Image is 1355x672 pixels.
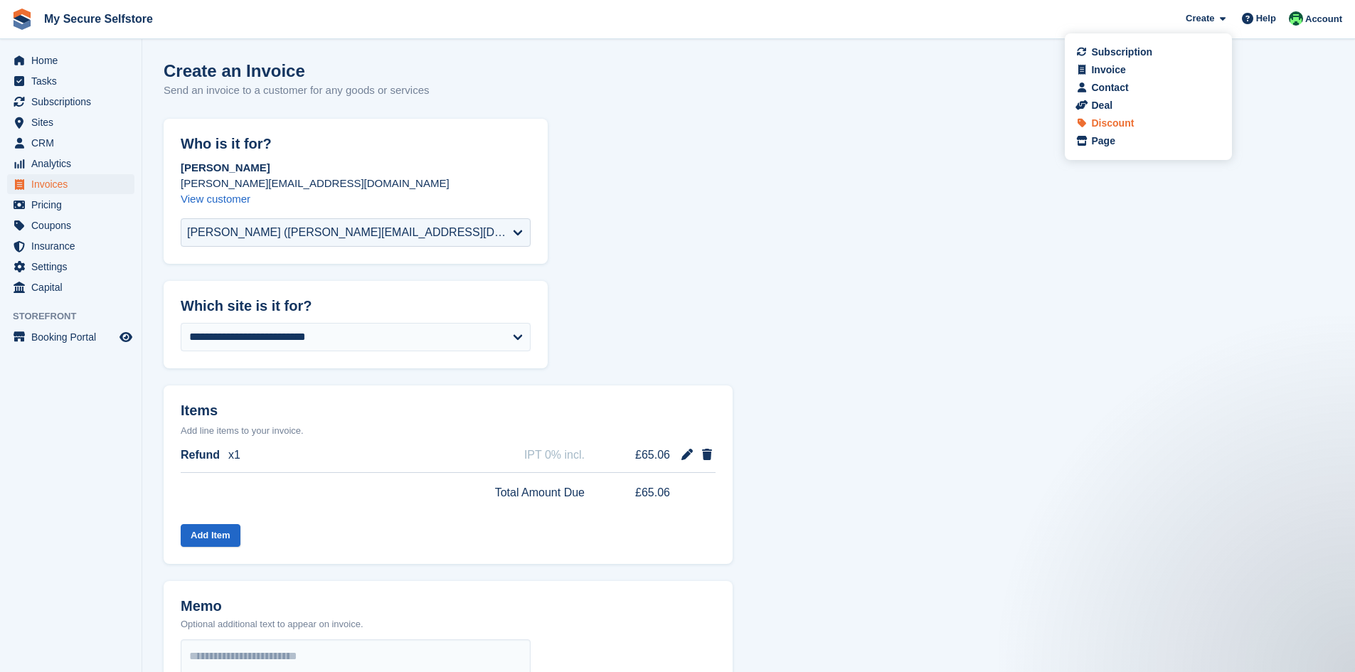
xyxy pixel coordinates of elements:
a: menu [7,92,134,112]
div: Invoice [1091,63,1125,78]
div: Discount [1091,116,1134,131]
h2: Memo [181,598,363,614]
a: menu [7,215,134,235]
span: Pricing [31,195,117,215]
span: Invoices [31,174,117,194]
h2: Which site is it for? [181,298,531,314]
p: Optional additional text to appear on invoice. [181,617,363,631]
a: Invoice [1078,63,1218,78]
a: View customer [181,193,250,205]
span: IPT 0% incl. [524,447,585,464]
span: Create [1186,11,1214,26]
div: [PERSON_NAME] ([PERSON_NAME][EMAIL_ADDRESS][DOMAIN_NAME]) [187,224,513,241]
a: menu [7,327,134,347]
span: Storefront [13,309,142,324]
a: Subscription [1078,45,1218,60]
p: [PERSON_NAME][EMAIL_ADDRESS][DOMAIN_NAME] [181,176,531,191]
p: Add line items to your invoice. [181,424,716,438]
a: menu [7,50,134,70]
a: Preview store [117,329,134,346]
a: Discount [1078,116,1218,131]
span: x1 [228,447,240,464]
span: Help [1256,11,1276,26]
span: Analytics [31,154,117,174]
div: Contact [1091,80,1128,95]
a: menu [7,133,134,153]
a: menu [7,71,134,91]
h2: Who is it for? [181,136,531,152]
h2: Items [181,402,716,422]
span: Sites [31,112,117,132]
span: Coupons [31,215,117,235]
span: Booking Portal [31,327,117,347]
a: menu [7,112,134,132]
span: Subscriptions [31,92,117,112]
a: menu [7,195,134,215]
span: Capital [31,277,117,297]
span: Account [1305,12,1342,26]
a: Contact [1078,80,1218,95]
span: CRM [31,133,117,153]
a: Page [1078,134,1218,149]
a: menu [7,154,134,174]
a: Deal [1078,98,1218,113]
button: Add Item [181,524,240,548]
p: [PERSON_NAME] [181,160,531,176]
a: menu [7,174,134,194]
div: Subscription [1091,45,1152,60]
span: Settings [31,257,117,277]
a: menu [7,277,134,297]
img: stora-icon-8386f47178a22dfd0bd8f6a31ec36ba5ce8667c1dd55bd0f319d3a0aa187defe.svg [11,9,33,30]
a: menu [7,257,134,277]
p: Send an invoice to a customer for any goods or services [164,82,430,99]
span: Home [31,50,117,70]
span: Refund [181,447,220,464]
span: £65.06 [616,484,670,501]
span: Tasks [31,71,117,91]
span: Total Amount Due [495,484,585,501]
div: Page [1091,134,1115,149]
img: Vickie Wedge [1289,11,1303,26]
span: £65.06 [616,447,670,464]
span: Insurance [31,236,117,256]
a: My Secure Selfstore [38,7,159,31]
a: menu [7,236,134,256]
h1: Create an Invoice [164,61,430,80]
div: Deal [1091,98,1112,113]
